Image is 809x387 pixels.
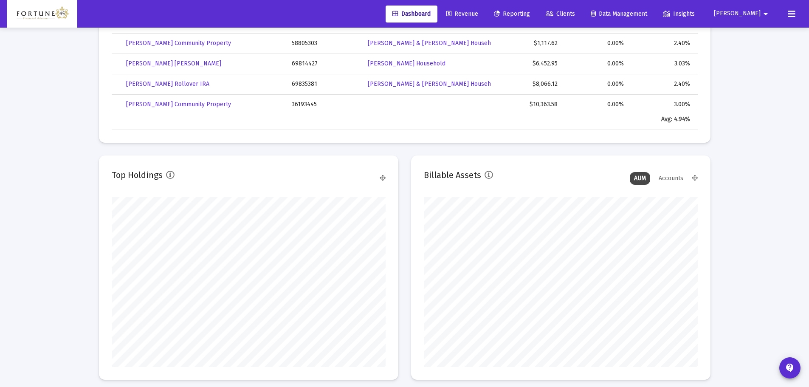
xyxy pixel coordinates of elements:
a: [PERSON_NAME] Rollover IRA [119,76,216,93]
td: 69835381 [286,74,355,94]
a: [PERSON_NAME] [PERSON_NAME] [119,55,228,72]
span: [PERSON_NAME] [PERSON_NAME] [126,60,221,67]
span: Clients [546,10,575,17]
h2: Top Holdings [112,168,163,182]
mat-icon: arrow_drop_down [761,6,771,23]
td: 2.40% [630,74,698,94]
span: Dashboard [392,10,431,17]
a: [PERSON_NAME] & [PERSON_NAME] Household [361,35,507,52]
td: $10,363.58 [490,94,564,115]
td: 2.40% [630,33,698,54]
td: 58805303 [286,33,355,54]
a: [PERSON_NAME] Community Property [119,96,238,113]
td: $8,066.12 [490,74,564,94]
div: Avg: 4.94% [636,115,690,124]
a: [PERSON_NAME] Community Property [119,35,238,52]
a: Clients [539,6,582,23]
div: 0.00% [569,80,624,88]
span: [PERSON_NAME] & [PERSON_NAME] Household [368,40,500,47]
td: 3.03% [630,54,698,74]
span: [PERSON_NAME] & [PERSON_NAME] Household [368,80,500,88]
div: Accounts [654,172,688,185]
span: Data Management [591,10,647,17]
span: Insights [663,10,695,17]
img: Dashboard [13,6,71,23]
td: $1,117.62 [490,33,564,54]
span: [PERSON_NAME] [714,10,761,17]
span: Revenue [446,10,478,17]
div: AUM [630,172,650,185]
h2: Billable Assets [424,168,481,182]
span: Reporting [494,10,530,17]
a: [PERSON_NAME] & [PERSON_NAME] Household [361,76,507,93]
div: 0.00% [569,59,624,68]
div: 0.00% [569,39,624,48]
a: Revenue [440,6,485,23]
a: Reporting [487,6,537,23]
mat-icon: contact_support [785,363,795,373]
span: [PERSON_NAME] Community Property [126,101,231,108]
a: Data Management [584,6,654,23]
div: 0.00% [569,100,624,109]
button: [PERSON_NAME] [704,5,781,22]
td: 69814427 [286,54,355,74]
a: Insights [656,6,702,23]
a: [PERSON_NAME] Household [361,55,452,72]
span: [PERSON_NAME] Rollover IRA [126,80,209,88]
td: 3.00% [630,94,698,115]
a: Dashboard [386,6,437,23]
td: 36193445 [286,94,355,115]
span: [PERSON_NAME] Community Property [126,40,231,47]
td: $6,452.95 [490,54,564,74]
span: [PERSON_NAME] Household [368,60,445,67]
